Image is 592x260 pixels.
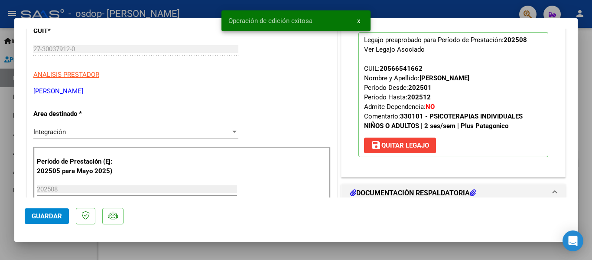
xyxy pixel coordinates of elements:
[358,32,548,157] p: Legajo preaprobado para Período de Prestación:
[33,109,123,119] p: Area destinado *
[364,65,523,130] span: CUIL: Nombre y Apellido: Período Desde: Período Hasta: Admite Dependencia:
[371,140,381,150] mat-icon: save
[504,36,527,44] strong: 202508
[33,128,66,136] span: Integración
[407,93,431,101] strong: 202512
[228,16,312,25] span: Operación de edición exitosa
[380,64,423,73] div: 20566541662
[357,17,360,25] span: x
[37,157,124,176] p: Período de Prestación (Ej: 202505 para Mayo 2025)
[364,138,436,153] button: Quitar Legajo
[364,45,425,54] div: Ver Legajo Asociado
[350,188,476,198] h1: DOCUMENTACIÓN RESPALDATORIA
[33,26,123,36] p: CUIT
[33,71,99,79] span: ANALISIS PRESTADOR
[342,184,565,202] mat-expansion-panel-header: DOCUMENTACIÓN RESPALDATORIA
[25,208,69,224] button: Guardar
[563,230,583,251] div: Open Intercom Messenger
[408,84,432,92] strong: 202501
[32,212,62,220] span: Guardar
[371,142,429,149] span: Quitar Legajo
[420,74,469,82] strong: [PERSON_NAME]
[350,13,367,29] button: x
[364,112,523,130] span: Comentario:
[364,112,523,130] strong: 330101 - PSICOTERAPIAS INDIVIDUALES NIÑOS O ADULTOS | 2 ses/sem | Plus Patagonico
[33,86,331,96] p: [PERSON_NAME]
[426,103,435,111] strong: NO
